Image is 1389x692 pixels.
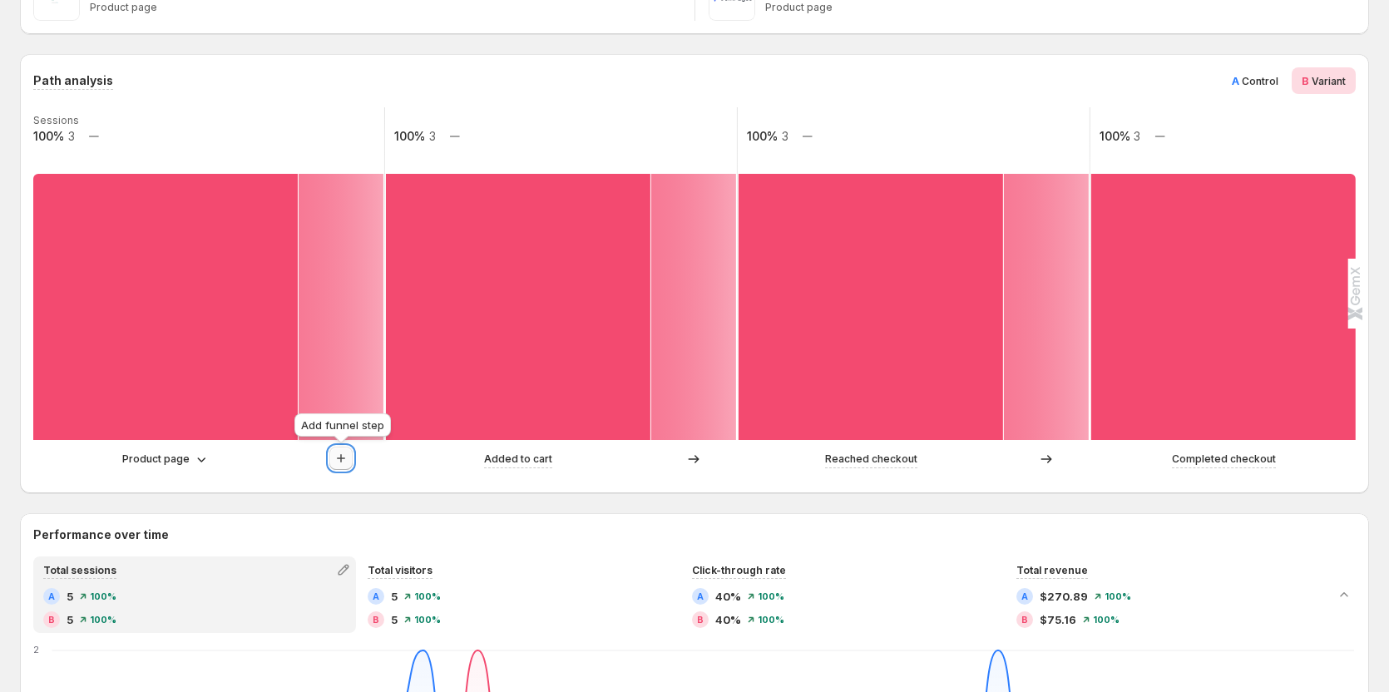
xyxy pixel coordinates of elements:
h2: B [1021,615,1028,625]
span: 40% [715,588,741,605]
span: Click-through rate [692,564,786,576]
text: 100% [33,129,64,143]
span: 100% [758,591,784,601]
text: 2 [33,644,39,655]
span: Total sessions [43,564,116,576]
p: Completed checkout [1172,451,1276,467]
path: Completed checkout: 3 [1091,174,1356,440]
span: $75.16 [1040,611,1076,628]
span: Total revenue [1016,564,1088,576]
text: Sessions [33,114,79,126]
p: Added to cart [484,451,552,467]
button: Collapse chart [1332,583,1356,606]
h2: B [48,615,55,625]
p: Product page [90,1,681,14]
span: Control [1242,75,1278,87]
h2: A [697,591,704,601]
p: Product page [122,451,190,467]
span: $270.89 [1040,588,1088,605]
span: Variant [1312,75,1346,87]
span: 5 [391,588,398,605]
span: 100% [90,591,116,601]
h2: A [48,591,55,601]
text: 100% [394,129,425,143]
span: 5 [391,611,398,628]
h2: A [1021,591,1028,601]
path: Added to cart: 3 [386,174,650,440]
span: 5 [67,588,73,605]
p: Reached checkout [825,451,917,467]
span: 100% [1105,591,1131,601]
span: 100% [758,615,784,625]
text: 3 [1134,129,1140,143]
span: 100% [90,615,116,625]
text: 100% [747,129,778,143]
span: 5 [67,611,73,628]
text: 3 [429,129,436,143]
h2: A [373,591,379,601]
h2: B [373,615,379,625]
span: 100% [414,591,441,601]
span: 100% [1093,615,1120,625]
span: 100% [414,615,441,625]
span: 40% [715,611,741,628]
p: Product page [765,1,1357,14]
h3: Path analysis [33,72,113,89]
span: Total visitors [368,564,433,576]
text: 3 [68,129,75,143]
h2: Performance over time [33,526,1356,543]
span: A [1232,74,1239,87]
h2: B [697,615,704,625]
span: B [1302,74,1309,87]
text: 100% [1100,129,1130,143]
text: 3 [782,129,788,143]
